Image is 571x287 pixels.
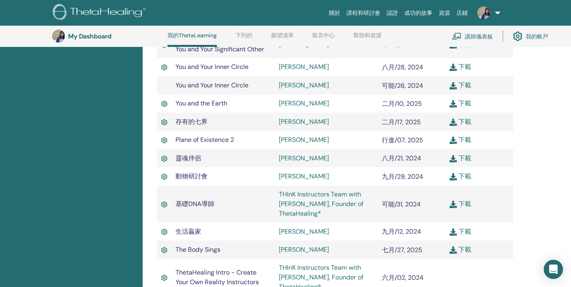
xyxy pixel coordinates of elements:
[544,260,563,279] div: Open Intercom Messenger
[161,246,167,255] img: Active Certificate
[465,33,493,40] font: 講師儀表板
[161,118,167,127] img: Active Certificate
[279,245,329,254] a: [PERSON_NAME]
[382,154,421,162] font: 八月/21, 2024
[458,245,471,254] font: 下載
[450,173,457,180] img: download.svg
[382,273,424,281] font: 六月/02, 2024
[176,63,248,71] font: You and Your Inner Circle
[450,64,457,71] img: download.svg
[161,172,167,181] img: Active Certificate
[450,135,471,144] a: 下載
[383,6,401,20] a: 認證
[382,246,422,254] font: 七月/27, 2025
[279,227,329,236] font: [PERSON_NAME]
[176,99,227,107] font: You and the Earth
[161,227,167,236] img: Active Certificate
[271,32,294,39] font: 願望清單
[401,6,436,20] a: 成功的故事
[450,172,471,180] a: 下載
[452,32,462,40] img: chalkboard-teacher.svg
[450,154,471,162] a: 下載
[326,6,343,20] a: 關於
[450,155,457,162] img: download.svg
[329,10,340,16] font: 關於
[176,135,234,144] font: Plane of Existence 2
[279,117,329,126] a: [PERSON_NAME]
[236,32,252,39] font: 下列的
[176,154,201,162] font: 靈魂伴侶
[382,200,421,208] font: 可能/31, 2024
[387,10,398,16] font: 認證
[456,10,468,16] font: 店鋪
[450,247,457,254] img: download.svg
[404,10,432,16] font: 成功的故事
[161,136,167,145] img: Active Certificate
[312,32,335,39] font: 留言中心
[458,99,471,107] font: 下載
[161,99,167,108] img: Active Certificate
[513,29,523,43] img: cog.svg
[450,227,471,236] a: 下載
[450,228,457,236] img: download.svg
[450,200,471,208] a: 下載
[458,40,471,49] font: 下載
[53,4,149,22] img: logo.png
[161,154,167,163] img: Active Certificate
[176,227,201,236] font: 生活贏家
[176,81,248,89] font: You and Your Inner Circle
[279,99,329,107] a: [PERSON_NAME]
[52,30,65,42] img: default.jpg
[458,172,471,180] font: 下載
[450,245,471,254] a: 下載
[450,82,457,89] img: download.svg
[279,135,329,144] font: [PERSON_NAME]
[450,40,471,49] a: 下載
[382,118,421,126] font: 二月/17, 2025
[167,32,217,47] a: 我的ThetaLearning
[458,227,471,236] font: 下載
[513,27,548,45] a: 我的帳戶
[279,190,363,218] a: THInK Instructors Team with [PERSON_NAME], Founder of ThetaHealing®
[382,172,423,181] font: 九月/29, 2024
[450,99,471,107] a: 下載
[176,245,220,254] font: The Body Sings
[176,200,214,208] font: 基礎DNA導師
[312,32,335,45] a: 留言中心
[279,81,329,89] a: [PERSON_NAME]
[176,172,208,180] font: 動物研討會
[436,6,453,20] a: 資源
[450,117,471,126] a: 下載
[453,6,471,20] a: 店鋪
[271,32,294,45] a: 願望清單
[382,136,423,144] font: 行進/07, 2025
[458,117,471,126] font: 下載
[68,32,111,40] font: My Dashboard
[343,6,383,20] a: 課程和研討會
[279,172,329,180] a: [PERSON_NAME]
[526,33,548,40] font: 我的帳戶
[382,227,421,236] font: 九月/12, 2024
[279,40,329,49] a: [PERSON_NAME]
[450,119,457,126] img: download.svg
[279,63,329,71] font: [PERSON_NAME]
[161,63,167,72] img: Active Certificate
[477,6,490,19] img: default.jpg
[161,200,167,209] img: Active Certificate
[450,63,471,71] a: 下載
[279,154,329,162] a: [PERSON_NAME]
[176,117,208,126] font: 存有的七界
[382,81,423,90] font: 可能/26, 2024
[382,99,422,108] font: 二月/10, 2025
[458,154,471,162] font: 下載
[236,32,252,45] a: 下列的
[353,32,381,45] a: 幫助和資源
[161,273,167,282] img: Active Certificate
